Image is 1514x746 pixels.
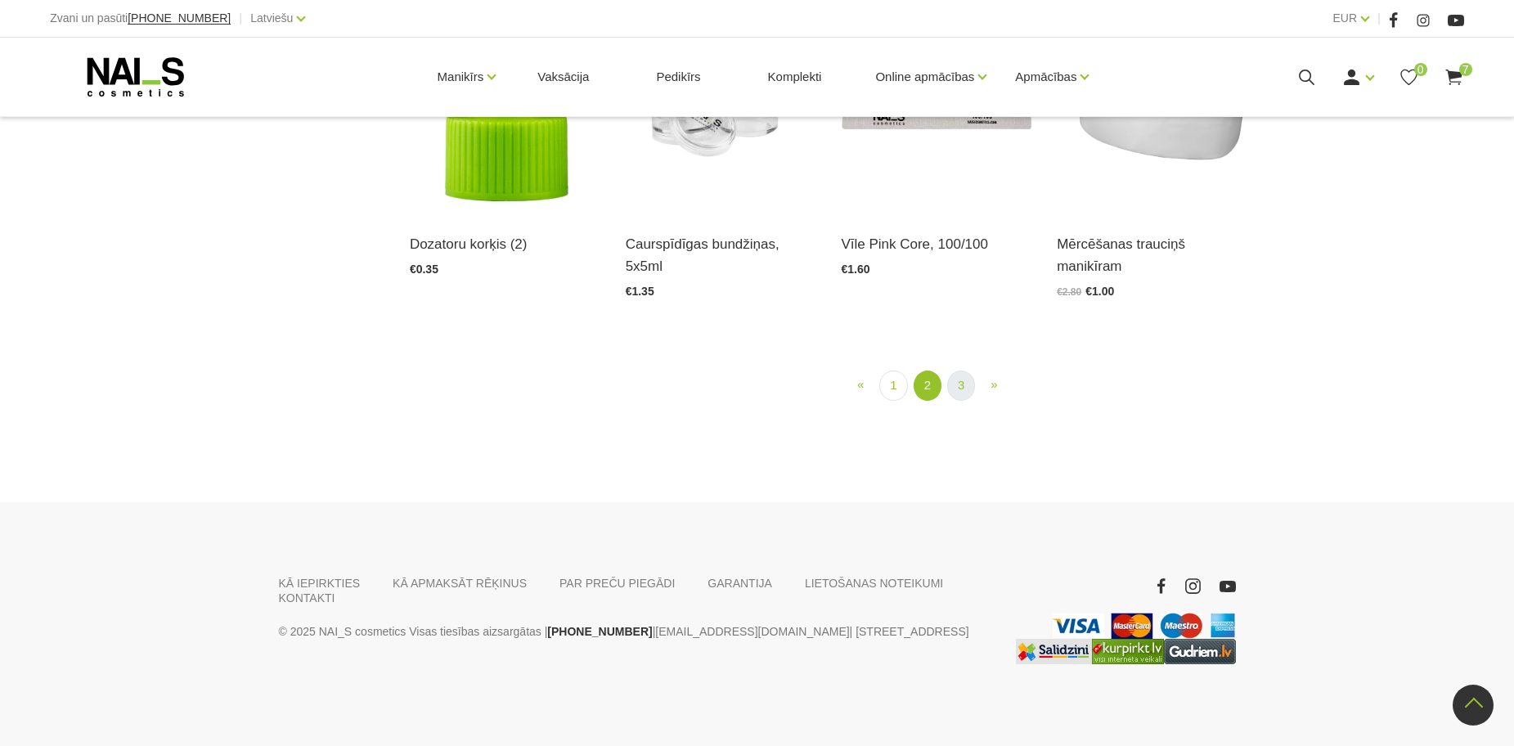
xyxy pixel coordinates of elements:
span: €2.80 [1057,286,1081,298]
a: Mērcēšanas trauciņš manikīram [1057,233,1248,277]
img: Labākā cena interneta veikalos - Samsung, Cena, iPhone, Mobilie telefoni [1016,639,1092,664]
span: | [239,8,242,29]
a: Dozatoru korķis (2) [410,233,601,255]
a: [EMAIL_ADDRESS][DOMAIN_NAME] [655,622,849,641]
span: [PHONE_NUMBER] [128,11,231,25]
a: LIETOŠANAS NOTEIKUMI [805,576,943,591]
a: Apmācības [1015,44,1076,110]
a: Vaksācija [524,38,602,116]
a: [PHONE_NUMBER] [128,12,231,25]
a: 7 [1444,67,1464,88]
a: 3 [947,371,975,401]
a: Latviešu [250,8,293,28]
a: KĀ IEPIRKTIES [279,576,361,591]
a: KONTAKTI [279,591,335,605]
span: €1.60 [841,263,869,276]
a: 0 [1399,67,1419,88]
span: 7 [1459,63,1472,76]
a: Manikīrs [438,44,484,110]
div: Zvani un pasūti [50,8,231,29]
a: KĀ APMAKSĀT RĒĶINUS [393,576,527,591]
a: [PHONE_NUMBER] [547,622,652,641]
a: 1 [879,371,907,401]
span: « [857,377,864,391]
span: » [991,377,997,391]
a: Caurspīdīgas bundžiņas, 5x5ml [626,233,817,277]
span: 0 [1414,63,1427,76]
a: https://www.gudriem.lv/veikali/lv [1164,639,1236,664]
p: © 2025 NAI_S cosmetics Visas tiesības aizsargātas | | | [STREET_ADDRESS] [279,622,991,641]
a: 2 [914,371,941,401]
img: Lielākais Latvijas interneta veikalu preču meklētājs [1092,639,1164,664]
span: | [1377,8,1381,29]
a: Next [981,371,1007,399]
span: €1.35 [626,285,654,298]
a: GARANTIJA [708,576,772,591]
a: Vīle Pink Core, 100/100 [841,233,1032,255]
span: €0.35 [410,263,438,276]
a: Online apmācības [875,44,974,110]
img: www.gudriem.lv/veikali/lv [1164,639,1236,664]
a: Komplekti [755,38,835,116]
nav: catalog-product-list [410,371,1464,401]
a: PAR PREČU PIEGĀDI [559,576,675,591]
a: EUR [1333,8,1358,28]
span: €1.00 [1085,285,1114,298]
a: Pedikīrs [643,38,713,116]
a: Previous [847,371,874,399]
